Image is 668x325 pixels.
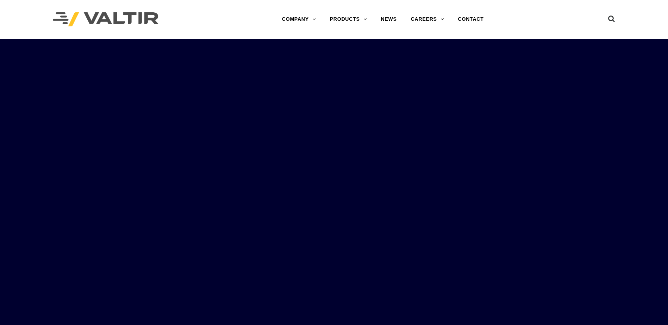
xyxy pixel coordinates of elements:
a: NEWS [374,12,404,26]
a: COMPANY [275,12,323,26]
img: Valtir [53,12,158,27]
a: PRODUCTS [323,12,374,26]
a: CONTACT [451,12,491,26]
a: CAREERS [404,12,451,26]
